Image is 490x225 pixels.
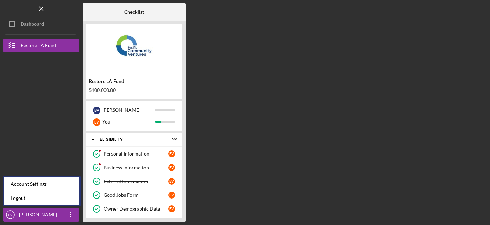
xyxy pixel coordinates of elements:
a: Personal InformationEV [89,147,179,161]
div: E V [168,192,175,199]
div: 6 / 6 [165,137,177,141]
div: [PERSON_NAME] [17,208,62,223]
text: EV [8,213,13,217]
a: Logout [4,191,79,205]
div: Business Information [104,165,168,170]
div: $100,000.00 [89,87,180,93]
div: Restore LA Fund [89,78,180,84]
div: Eligibility [100,137,160,141]
div: Referral Information [104,179,168,184]
div: Personal Information [104,151,168,157]
button: Dashboard [3,17,79,31]
div: Account Settings [4,177,79,191]
button: Restore LA Fund [3,39,79,52]
div: You [102,116,155,128]
div: E V [168,150,175,157]
a: Owner Demographic DataEV [89,202,179,216]
img: Product logo [86,28,182,69]
a: Referral InformationEV [89,174,179,188]
b: Checklist [124,9,144,15]
div: Good Jobs Form [104,192,168,198]
div: E V [168,178,175,185]
a: Good Jobs FormEV [89,188,179,202]
button: EV[PERSON_NAME] [3,208,79,222]
a: Business InformationEV [89,161,179,174]
div: Owner Demographic Data [104,206,168,212]
div: B V [93,107,100,114]
div: E V [93,118,100,126]
div: Dashboard [21,17,44,33]
div: E V [168,205,175,212]
div: Restore LA Fund [21,39,56,54]
div: E V [168,164,175,171]
div: [PERSON_NAME] [102,104,155,116]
